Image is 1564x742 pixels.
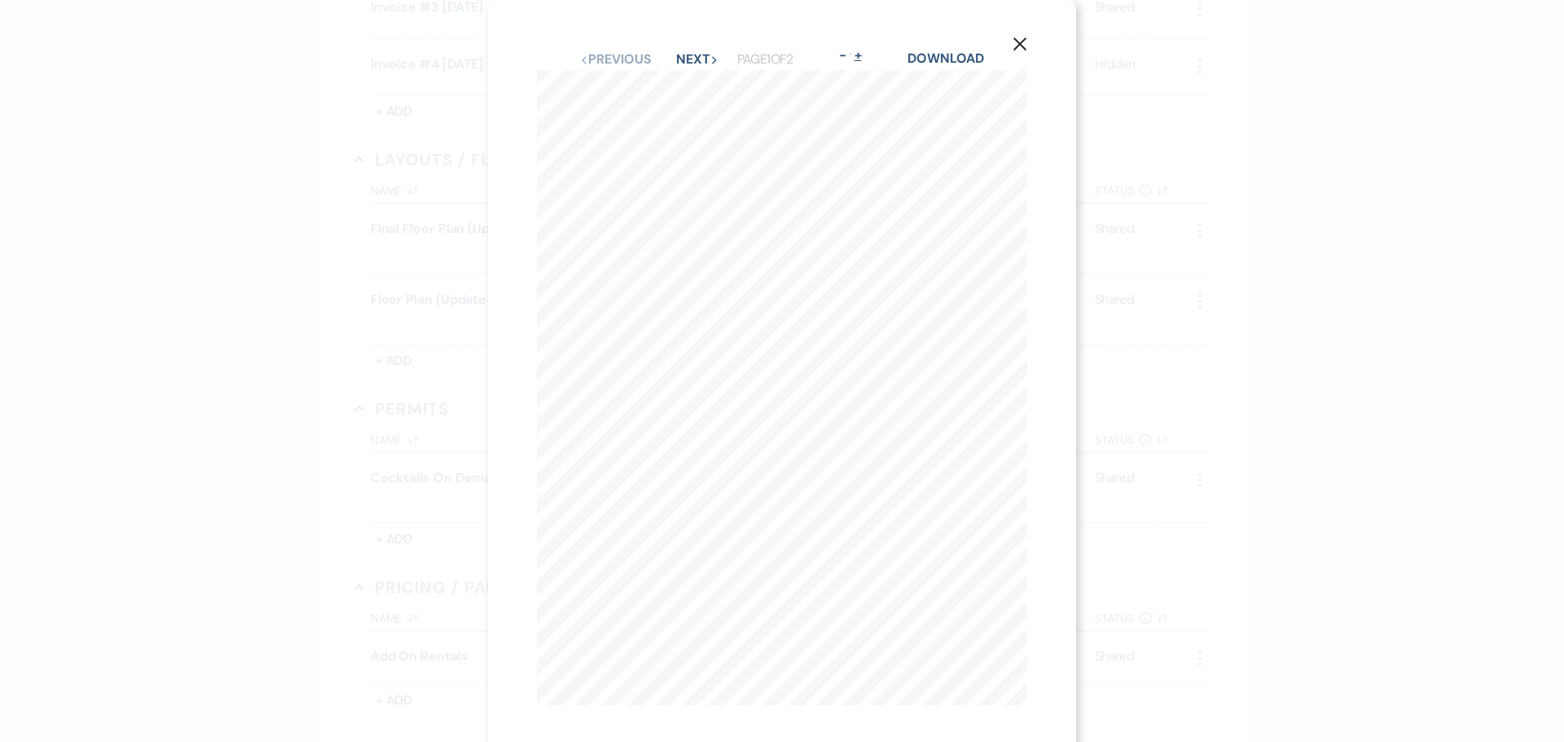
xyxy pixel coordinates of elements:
[837,49,850,62] button: -
[676,53,718,66] button: Next
[851,49,864,62] button: +
[737,49,793,70] p: Page 1 of 2
[907,50,983,67] a: Download
[580,53,651,66] button: Previous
